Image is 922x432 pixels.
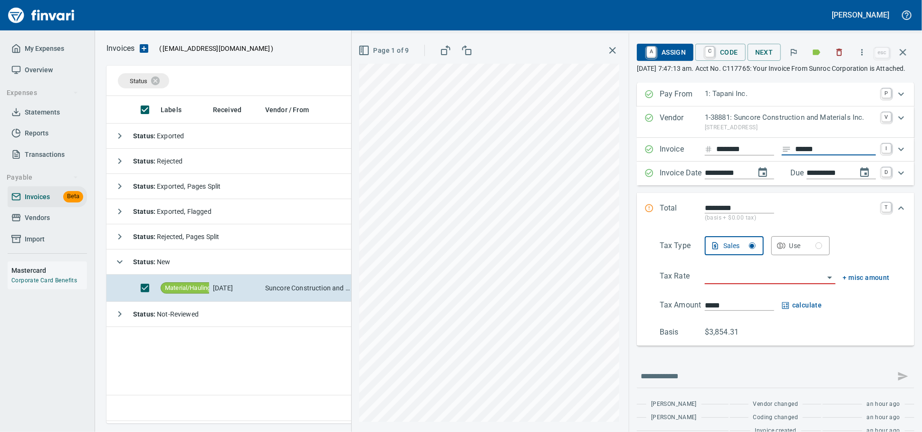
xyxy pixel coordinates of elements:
span: Statements [25,106,60,118]
span: Received [213,104,241,115]
button: Payable [3,169,82,186]
button: [PERSON_NAME] [830,8,892,22]
p: (basis + $0.00 tax) [705,213,876,223]
p: Tax Type [660,240,705,255]
p: $3,854.31 [705,326,750,338]
a: V [882,112,891,122]
strong: Status : [133,208,157,215]
p: ( ) [154,44,274,53]
span: Transactions [25,149,65,161]
span: Overview [25,64,53,76]
button: Next [748,44,781,61]
span: [PERSON_NAME] [651,400,697,409]
a: Corporate Card Benefits [11,277,77,284]
div: Sales [723,240,756,252]
a: A [647,47,656,57]
p: Invoice [660,144,705,156]
p: Tax Amount [660,299,705,311]
a: Finvari [6,4,77,27]
p: [STREET_ADDRESS] [705,123,876,133]
button: Upload an Invoice [134,43,154,54]
span: Material/Hauling [161,284,214,293]
span: [EMAIL_ADDRESS][DOMAIN_NAME] [162,44,271,53]
span: Vendor / From [265,104,309,115]
button: + misc amount [843,272,890,284]
button: Flag [783,42,804,63]
a: Statements [8,102,87,123]
div: Expand [637,162,914,185]
a: I [882,144,891,153]
div: Status [118,73,169,88]
a: My Expenses [8,38,87,59]
strong: Status : [133,310,157,318]
span: Exported, Flagged [133,208,211,215]
strong: Status : [133,182,157,190]
span: Labels [161,104,182,115]
a: Vendors [8,207,87,229]
p: 1: Tapani Inc. [705,88,876,99]
span: Import [25,233,45,245]
span: Vendor / From [265,104,321,115]
span: Received [213,104,254,115]
span: Page 1 of 9 [360,45,409,57]
a: InvoicesBeta [8,186,87,208]
button: change due date [853,161,876,184]
span: New [133,258,171,266]
span: Vendors [25,212,50,224]
nav: breadcrumb [106,43,134,54]
button: Open [823,271,836,284]
span: Exported, Pages Split [133,182,221,190]
div: Use [789,240,823,252]
div: Expand [637,193,914,232]
a: Import [8,229,87,250]
span: Vendor changed [753,400,798,409]
div: Expand [637,232,914,346]
div: Expand [637,83,914,106]
span: Status [130,77,147,85]
span: Beta [63,191,83,202]
button: More [852,42,873,63]
button: Discard [829,42,850,63]
span: Reports [25,127,48,139]
span: an hour ago [867,413,900,422]
button: Labels [806,42,827,63]
p: Total [660,202,705,223]
p: Invoice Date [660,167,705,180]
p: Due [790,167,836,179]
span: Expenses [7,87,78,99]
span: Coding changed [753,413,798,422]
div: Expand [637,138,914,162]
button: Use [771,236,830,255]
strong: Status : [133,157,157,165]
span: Labels [161,104,194,115]
button: Page 1 of 9 [356,42,413,59]
p: Tax Rate [660,270,705,284]
a: T [882,202,891,212]
span: Assign [644,44,686,60]
strong: Status : [133,233,157,240]
p: Basis [660,326,705,338]
span: [PERSON_NAME] [651,413,697,422]
button: change date [751,161,774,184]
h5: [PERSON_NAME] [832,10,889,20]
td: Suncore Construction and Materials Inc. (1-38881) [261,275,356,302]
p: Invoices [106,43,134,54]
button: Sales [705,236,764,255]
span: Close invoice [873,41,914,64]
a: P [882,88,891,98]
span: an hour ago [867,400,900,409]
button: calculate [782,299,822,311]
a: Reports [8,123,87,144]
strong: Status : [133,132,157,140]
strong: Status : [133,258,157,266]
span: My Expenses [25,43,64,55]
span: This records your message into the invoice and notifies anyone mentioned [892,365,914,388]
a: esc [875,48,889,58]
span: Rejected [133,157,182,165]
p: 1-38881: Suncore Construction and Materials Inc. [705,112,876,123]
p: Pay From [660,88,705,101]
span: Exported [133,132,184,140]
p: Vendor [660,112,705,132]
svg: Invoice description [782,144,791,154]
